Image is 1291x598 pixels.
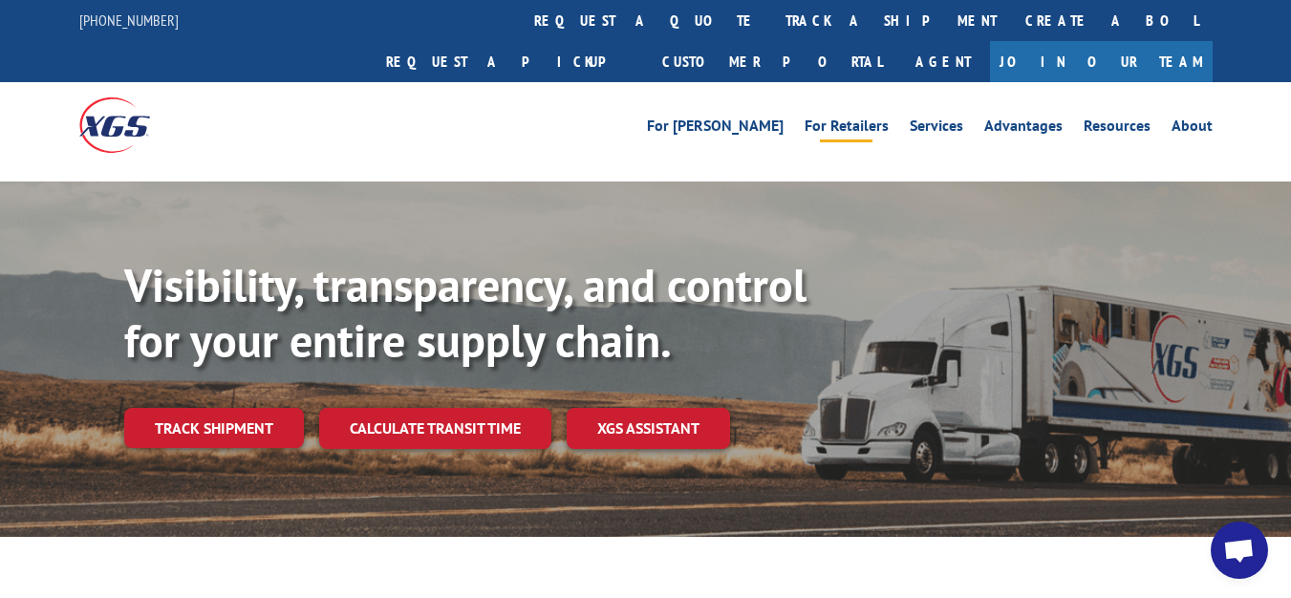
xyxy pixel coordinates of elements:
[1211,522,1268,579] div: Open chat
[372,41,648,82] a: Request a pickup
[647,118,784,139] a: For [PERSON_NAME]
[124,408,304,448] a: Track shipment
[124,255,807,370] b: Visibility, transparency, and control for your entire supply chain.
[910,118,963,139] a: Services
[648,41,896,82] a: Customer Portal
[805,118,889,139] a: For Retailers
[319,408,551,449] a: Calculate transit time
[79,11,179,30] a: [PHONE_NUMBER]
[896,41,990,82] a: Agent
[567,408,730,449] a: XGS ASSISTANT
[1172,118,1213,139] a: About
[984,118,1063,139] a: Advantages
[990,41,1213,82] a: Join Our Team
[1084,118,1151,139] a: Resources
